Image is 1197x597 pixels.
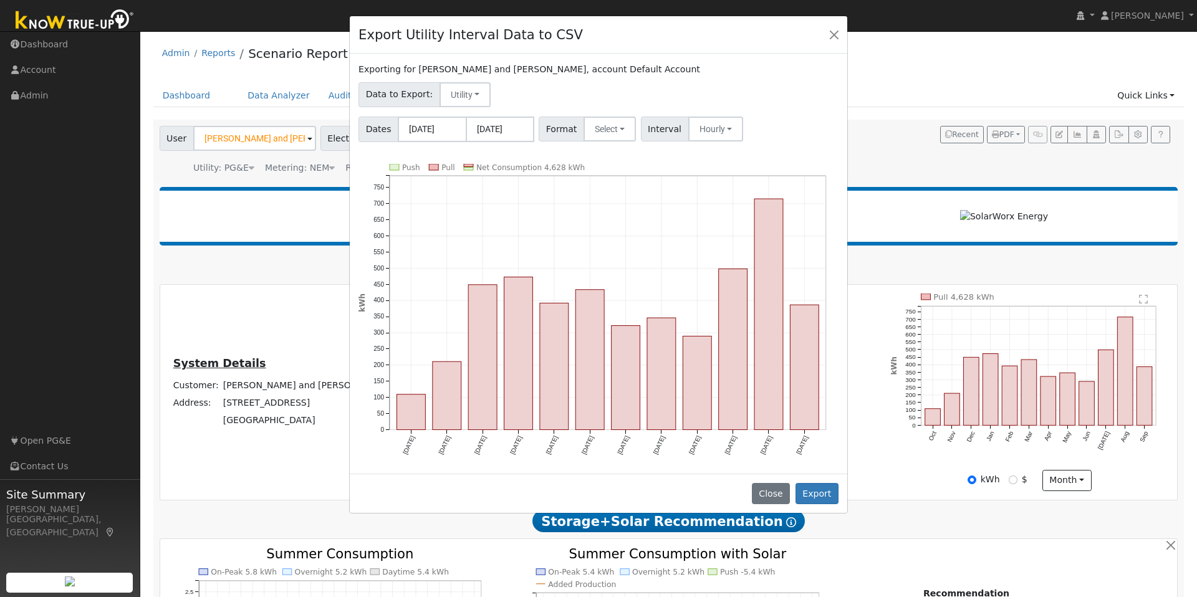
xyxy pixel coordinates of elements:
[358,63,700,76] label: Exporting for [PERSON_NAME] and [PERSON_NAME], account Default Account
[683,336,711,429] rect: onclick=""
[377,410,385,417] text: 50
[723,434,738,455] text: [DATE]
[468,285,497,430] rect: onclick=""
[476,163,585,172] text: Net Consumption 4,628 kWh
[545,434,559,455] text: [DATE]
[402,163,420,172] text: Push
[825,26,843,43] button: Close
[754,199,783,430] rect: onclick=""
[612,325,640,429] rect: onclick=""
[381,426,385,433] text: 0
[504,277,533,429] rect: onclick=""
[373,216,384,223] text: 650
[358,294,367,312] text: kWh
[752,483,790,504] button: Close
[616,434,630,455] text: [DATE]
[373,361,384,368] text: 200
[688,434,702,455] text: [DATE]
[791,305,819,429] rect: onclick=""
[373,394,384,401] text: 100
[373,378,384,384] text: 150
[373,200,384,207] text: 700
[373,329,384,336] text: 300
[580,434,595,455] text: [DATE]
[358,82,440,107] span: Data to Export:
[373,345,384,352] text: 250
[440,82,491,107] button: Utility
[401,434,416,455] text: [DATE]
[584,117,637,141] button: Select
[652,434,666,455] text: [DATE]
[641,117,689,141] span: Interval
[373,264,384,271] text: 500
[795,434,809,455] text: [DATE]
[373,280,384,287] text: 450
[373,313,384,320] text: 350
[796,483,839,504] button: Export
[647,318,676,430] rect: onclick=""
[397,394,426,430] rect: onclick=""
[373,184,384,191] text: 750
[688,117,744,141] button: Hourly
[759,434,774,455] text: [DATE]
[509,434,523,455] text: [DATE]
[373,249,384,256] text: 550
[358,25,583,45] h4: Export Utility Interval Data to CSV
[540,303,569,429] rect: onclick=""
[438,434,452,455] text: [DATE]
[373,232,384,239] text: 600
[433,361,461,429] rect: onclick=""
[575,290,604,430] rect: onclick=""
[539,117,584,141] span: Format
[358,117,398,142] span: Dates
[373,297,384,303] text: 400
[719,269,748,429] rect: onclick=""
[473,434,488,455] text: [DATE]
[441,163,454,172] text: Pull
